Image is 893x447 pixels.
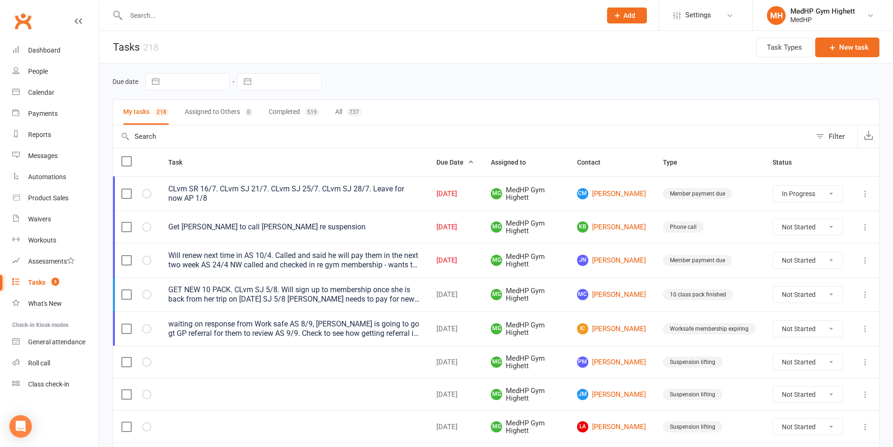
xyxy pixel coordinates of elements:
[245,108,253,116] div: 0
[335,100,361,125] button: All737
[12,230,99,251] a: Workouts
[577,421,588,432] span: LA
[436,391,474,399] div: [DATE]
[491,389,502,400] span: MG
[28,110,58,117] div: Payments
[577,289,588,300] span: MC
[436,423,474,431] div: [DATE]
[663,323,756,334] div: Worksafe membership expiring
[12,167,99,188] a: Automations
[577,157,611,168] button: Contact
[663,289,733,300] div: 10 class pack finished
[28,46,60,54] div: Dashboard
[436,190,474,198] div: [DATE]
[790,15,855,24] div: MedHP
[491,289,502,300] span: MG
[491,387,560,402] span: MedHP Gym Highett
[12,82,99,103] a: Calendar
[663,356,722,368] div: Suspension lifting
[12,353,99,374] a: Roll call
[491,157,536,168] button: Assigned to
[9,415,32,438] div: Open Intercom Messenger
[347,108,361,116] div: 737
[28,380,69,388] div: Class check-in
[577,389,588,400] span: JM
[168,251,420,270] div: Will renew next time in AS 10/4. Called and said he will pay them in the next two week AS 24/4 NW...
[491,255,502,266] span: MG
[28,131,51,138] div: Reports
[577,289,646,300] a: MC[PERSON_NAME]
[577,323,588,334] span: IC
[168,222,420,232] div: Get [PERSON_NAME] to call [PERSON_NAME] re suspension
[577,389,646,400] a: JM[PERSON_NAME]
[663,157,688,168] button: Type
[185,100,253,125] button: Assigned to Others0
[663,221,704,233] div: Phone call
[577,255,588,266] span: JN
[491,287,560,303] span: MedHP Gym Highett
[12,40,99,61] a: Dashboard
[773,159,802,166] span: Status
[436,325,474,333] div: [DATE]
[123,9,595,22] input: Search...
[491,321,560,337] span: MedHP Gym Highett
[790,7,855,15] div: MedHP Gym Highett
[491,253,560,268] span: MedHP Gym Highett
[491,419,560,435] span: MedHP Gym Highett
[491,220,560,235] span: MedHP Gym Highett
[123,100,169,125] button: My tasks218
[12,145,99,167] a: Messages
[829,131,845,142] div: Filter
[623,12,635,19] span: Add
[12,188,99,209] a: Product Sales
[143,42,158,53] div: 218
[113,125,811,148] input: Search
[436,159,474,166] span: Due Date
[28,89,54,96] div: Calendar
[28,359,50,367] div: Roll call
[12,332,99,353] a: General attendance kiosk mode
[577,188,646,199] a: CM[PERSON_NAME]
[491,159,536,166] span: Assigned to
[113,78,138,85] label: Due date
[491,186,560,202] span: MedHP Gym Highett
[12,272,99,293] a: Tasks 3
[28,338,85,346] div: General attendance
[756,38,813,57] button: Task Types
[12,124,99,145] a: Reports
[767,6,786,25] div: MH
[436,157,474,168] button: Due Date
[773,157,802,168] button: Status
[12,374,99,395] a: Class kiosk mode
[28,173,66,181] div: Automations
[577,188,588,199] span: CM
[491,356,502,368] span: MG
[663,255,732,266] div: Member payment due
[168,285,420,304] div: GET NEW 10 PACK. CLvm SJ 5/8. Will sign up to membership once she is back from her trip on [DATE]...
[11,9,35,33] a: Clubworx
[168,159,193,166] span: Task
[663,389,722,400] div: Suspension lifting
[28,68,48,75] div: People
[28,236,56,244] div: Workouts
[168,184,420,203] div: CLvm SR 16/7. CLvm SJ 21/7. CLvm SJ 25/7. CLvm SJ 28/7. Leave for now AP 1/8
[663,159,688,166] span: Type
[577,323,646,334] a: IC[PERSON_NAME]
[685,5,711,26] span: Settings
[12,293,99,314] a: What's New
[12,103,99,124] a: Payments
[269,100,319,125] button: Completed519
[12,251,99,272] a: Assessments
[663,421,722,432] div: Suspension lifting
[52,278,59,286] span: 3
[491,355,560,370] span: MedHP Gym Highett
[607,8,647,23] button: Add
[811,125,857,148] button: Filter
[491,188,502,199] span: MG
[168,157,193,168] button: Task
[577,421,646,432] a: LA[PERSON_NAME]
[663,188,732,199] div: Member payment due
[577,356,588,368] span: PM
[577,255,646,266] a: JN[PERSON_NAME]
[28,215,51,223] div: Waivers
